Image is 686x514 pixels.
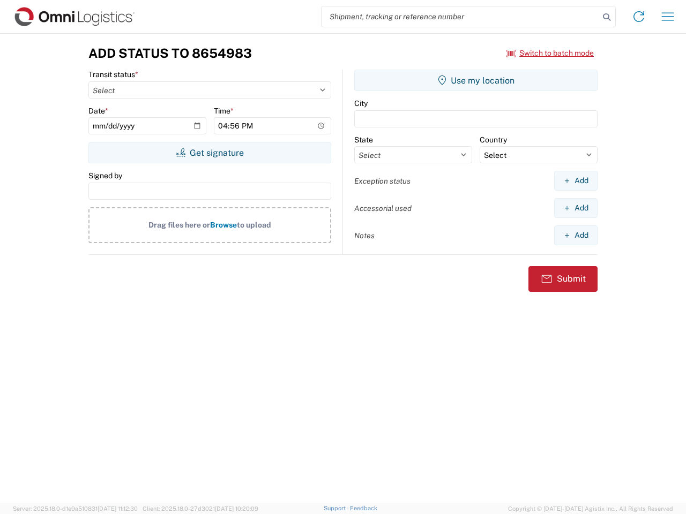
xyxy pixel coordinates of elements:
[322,6,599,27] input: Shipment, tracking or reference number
[354,135,373,145] label: State
[554,225,598,245] button: Add
[480,135,507,145] label: Country
[13,505,138,512] span: Server: 2025.18.0-d1e9a510831
[148,221,210,229] span: Drag files here or
[354,231,375,240] label: Notes
[528,266,598,292] button: Submit
[554,171,598,191] button: Add
[354,203,412,213] label: Accessorial used
[88,142,331,163] button: Get signature
[506,44,594,62] button: Switch to batch mode
[98,505,138,512] span: [DATE] 11:12:30
[237,221,271,229] span: to upload
[210,221,237,229] span: Browse
[508,504,673,513] span: Copyright © [DATE]-[DATE] Agistix Inc., All Rights Reserved
[88,106,108,116] label: Date
[354,70,598,91] button: Use my location
[324,505,351,511] a: Support
[350,505,377,511] a: Feedback
[88,46,252,61] h3: Add Status to 8654983
[354,99,368,108] label: City
[143,505,258,512] span: Client: 2025.18.0-27d3021
[88,70,138,79] label: Transit status
[215,505,258,512] span: [DATE] 10:20:09
[214,106,234,116] label: Time
[354,176,411,186] label: Exception status
[88,171,122,180] label: Signed by
[554,198,598,218] button: Add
